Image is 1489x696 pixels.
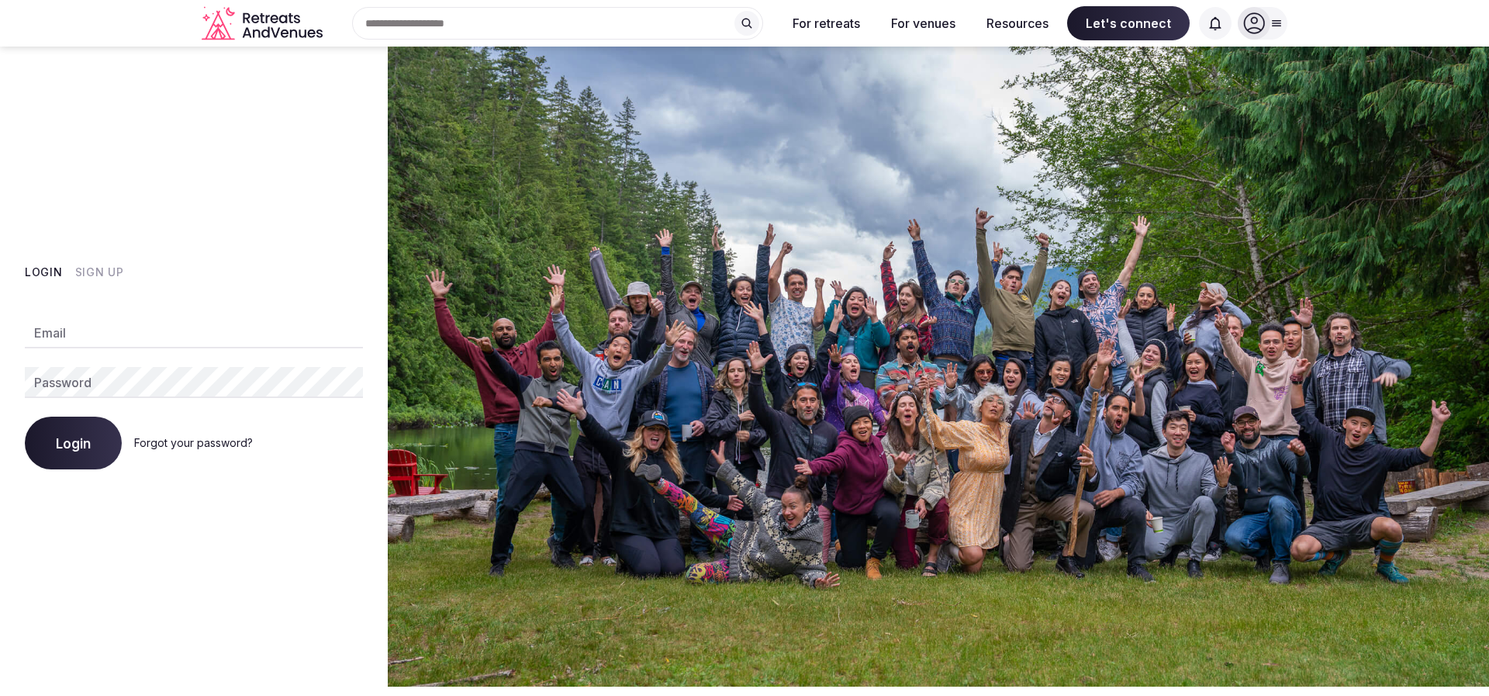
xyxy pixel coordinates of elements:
[388,47,1489,687] img: My Account Background
[56,435,91,451] span: Login
[879,6,968,40] button: For venues
[974,6,1061,40] button: Resources
[134,436,253,449] a: Forgot your password?
[25,417,122,469] button: Login
[1067,6,1190,40] span: Let's connect
[202,6,326,41] a: Visit the homepage
[25,265,63,280] button: Login
[75,265,124,280] button: Sign Up
[780,6,872,40] button: For retreats
[202,6,326,41] svg: Retreats and Venues company logo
